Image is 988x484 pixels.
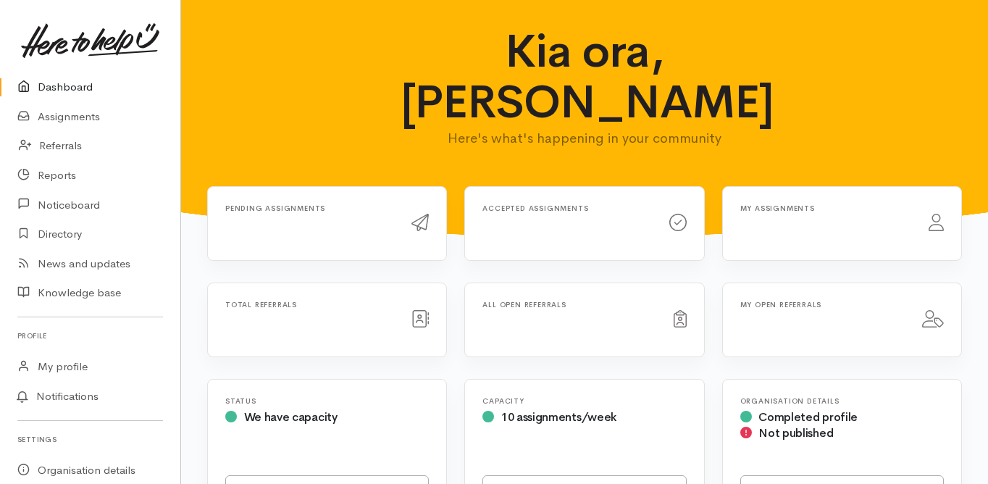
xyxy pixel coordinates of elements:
[225,301,394,309] h6: Total referrals
[758,409,858,425] span: Completed profile
[740,301,905,309] h6: My open referrals
[482,397,686,405] h6: Capacity
[482,204,651,212] h6: Accepted assignments
[740,204,911,212] h6: My assignments
[401,26,769,128] h1: Kia ora, [PERSON_NAME]
[17,326,163,346] h6: Profile
[401,128,769,149] p: Here's what's happening in your community
[758,425,833,441] span: Not published
[482,301,656,309] h6: All open referrals
[225,397,429,405] h6: Status
[501,409,616,425] span: 10 assignments/week
[740,397,944,405] h6: Organisation Details
[225,204,394,212] h6: Pending assignments
[244,409,338,425] span: We have capacity
[17,430,163,449] h6: Settings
